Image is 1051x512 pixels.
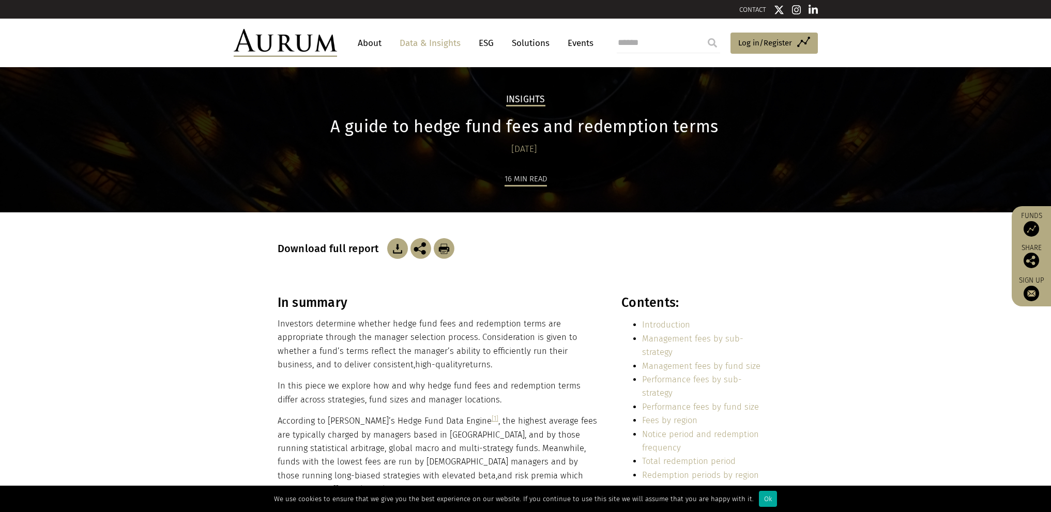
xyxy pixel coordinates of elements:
p: Investors determine whether hedge fund fees and redemption terms are appropriate through the mana... [278,317,599,372]
h3: Contents: [621,295,771,311]
a: ESG [474,34,499,53]
a: Data & Insights [394,34,466,53]
a: Funds [1017,211,1046,237]
div: Ok [759,491,777,507]
span: high-quality [415,360,462,369]
a: Sign up [1017,276,1046,301]
div: 16 min read [505,173,547,187]
img: Twitter icon [774,5,784,15]
a: Events [562,34,593,53]
a: Solutions [507,34,555,53]
a: Log in/Register [730,33,818,54]
input: Submit [702,33,723,53]
div: [DATE] [278,142,771,157]
a: Introduction [642,320,690,330]
img: Instagram icon [792,5,801,15]
img: Aurum [234,29,337,57]
a: Management fees by sub-strategy [642,334,743,357]
img: Access Funds [1024,221,1039,237]
a: Total redemption period [642,456,736,466]
img: Share this post [1024,253,1039,268]
p: In this piece we explore how and why hedge fund fees and redemption terms differ across strategie... [278,379,599,407]
img: Share this post [410,238,431,259]
a: Redemption periods by region [642,470,759,480]
h1: A guide to hedge fund fees and redemption terms [278,117,771,137]
a: Management fees by fund size [642,361,760,371]
a: Notice period and redemption frequency [642,429,759,453]
a: Fees by region [642,415,697,425]
a: CONTACT [739,6,766,13]
h3: Download full report [278,242,385,255]
h3: In summary [278,295,599,311]
img: Download Article [387,238,408,259]
img: Linkedin icon [809,5,818,15]
a: [1] [492,414,498,422]
img: Download Article [434,238,454,259]
a: Performance fees by sub-strategy [642,375,742,398]
span: Log in/Register [738,37,792,49]
div: Share [1017,244,1046,268]
img: Sign up to our newsletter [1024,286,1039,301]
p: According to [PERSON_NAME]’s Hedge Fund Data Engine , the highest average fees are typically char... [278,414,599,496]
a: About [353,34,387,53]
h2: Insights [506,94,545,106]
a: Performance fees by fund size [642,402,759,412]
